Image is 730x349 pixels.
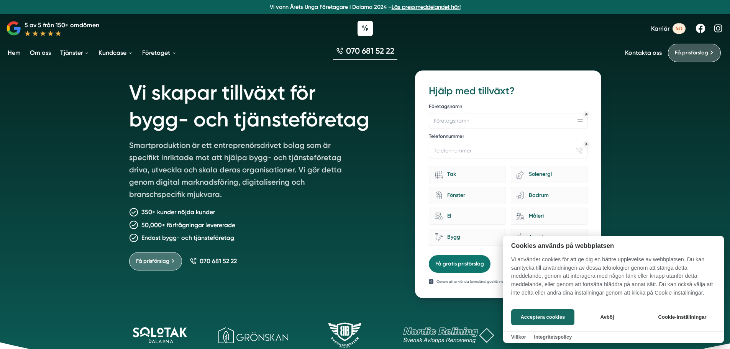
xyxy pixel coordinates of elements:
button: Cookie-inställningar [649,309,716,325]
p: Vi använder cookies för att ge dig en bättre upplevelse av webbplatsen. Du kan samtycka till anvä... [503,256,724,302]
button: Acceptera cookies [511,309,574,325]
a: Villkor [511,334,526,340]
button: Avböj [577,309,638,325]
h2: Cookies används på webbplatsen [503,242,724,249]
a: Integritetspolicy [534,334,572,340]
